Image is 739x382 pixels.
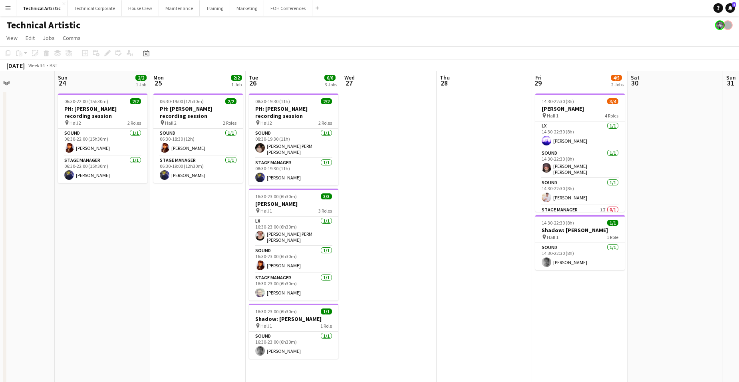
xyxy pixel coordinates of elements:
[136,82,146,88] div: 1 Job
[26,34,35,42] span: Edit
[723,20,733,30] app-user-avatar: Gabrielle Barr
[344,74,355,81] span: Wed
[321,193,332,199] span: 3/3
[70,120,81,126] span: Hall 2
[58,94,147,183] app-job-card: 06:30-22:00 (15h30m)2/2PH: [PERSON_NAME] recording session Hall 22 RolesSound1/106:30-22:00 (15h3...
[725,3,735,13] a: 4
[26,62,46,68] span: Week 34
[152,78,164,88] span: 25
[535,178,625,205] app-card-role: Sound1/114:30-22:30 (8h)[PERSON_NAME]
[260,208,272,214] span: Hall 1
[535,74,542,81] span: Fri
[535,94,625,212] app-job-card: 14:30-22:30 (8h)3/4[PERSON_NAME] Hall 14 RolesLX1/114:30-22:30 (8h)[PERSON_NAME]Sound1/114:30-22:...
[249,217,338,246] app-card-role: LX1/116:30-23:00 (6h30m)[PERSON_NAME] PERM [PERSON_NAME]
[3,33,21,43] a: View
[318,208,332,214] span: 3 Roles
[60,33,84,43] a: Comms
[249,315,338,322] h3: Shadow: [PERSON_NAME]
[535,243,625,270] app-card-role: Sound1/114:30-22:30 (8h)[PERSON_NAME]
[440,74,450,81] span: Thu
[6,62,25,70] div: [DATE]
[153,74,164,81] span: Mon
[16,0,68,16] button: Technical Artistic
[535,205,625,233] app-card-role: Stage Manager1I0/1
[159,0,200,16] button: Maintenance
[58,129,147,156] app-card-role: Sound1/106:30-22:00 (15h30m)[PERSON_NAME]
[249,94,338,185] app-job-card: 08:30-19:30 (11h)2/2PH: [PERSON_NAME] recording session Hall 22 RolesSound1/108:30-19:30 (11h)[PE...
[321,308,332,314] span: 1/1
[249,246,338,273] app-card-role: Sound1/116:30-23:00 (6h30m)[PERSON_NAME]
[255,308,297,314] span: 16:30-23:00 (6h30m)
[248,78,258,88] span: 26
[58,105,147,119] h3: PH: [PERSON_NAME] recording session
[725,78,736,88] span: 31
[153,94,243,183] app-job-card: 06:30-19:00 (12h30m)2/2PH: [PERSON_NAME] recording session Hall 22 RolesSound1/106:30-18:30 (12h)...
[249,304,338,359] app-job-card: 16:30-23:00 (6h30m)1/1Shadow: [PERSON_NAME] Hall 11 RoleSound1/116:30-23:00 (6h30m)[PERSON_NAME]
[715,20,725,30] app-user-avatar: Krisztian PERM Vass
[535,149,625,178] app-card-role: Sound1/114:30-22:30 (8h)[PERSON_NAME] [PERSON_NAME]
[58,74,68,81] span: Sun
[318,120,332,126] span: 2 Roles
[547,113,558,119] span: Hall 1
[535,121,625,149] app-card-role: LX1/114:30-22:30 (8h)[PERSON_NAME]
[547,234,558,240] span: Hall 1
[225,98,236,104] span: 2/2
[607,234,618,240] span: 1 Role
[6,34,18,42] span: View
[630,78,640,88] span: 30
[439,78,450,88] span: 28
[249,200,338,207] h3: [PERSON_NAME]
[230,0,264,16] button: Marketing
[260,120,272,126] span: Hall 2
[68,0,122,16] button: Technical Corporate
[130,98,141,104] span: 2/2
[50,62,58,68] div: BST
[231,82,242,88] div: 1 Job
[611,82,624,88] div: 2 Jobs
[249,332,338,359] app-card-role: Sound1/116:30-23:00 (6h30m)[PERSON_NAME]
[255,193,297,199] span: 16:30-23:00 (6h30m)
[325,82,337,88] div: 3 Jobs
[607,98,618,104] span: 3/4
[249,158,338,185] app-card-role: Stage Manager1/108:30-19:30 (11h)[PERSON_NAME]
[43,34,55,42] span: Jobs
[320,323,332,329] span: 1 Role
[542,220,574,226] span: 14:30-22:30 (8h)
[249,189,338,300] app-job-card: 16:30-23:00 (6h30m)3/3[PERSON_NAME] Hall 13 RolesLX1/116:30-23:00 (6h30m)[PERSON_NAME] PERM [PERS...
[200,0,230,16] button: Training
[534,78,542,88] span: 29
[40,33,58,43] a: Jobs
[605,113,618,119] span: 4 Roles
[127,120,141,126] span: 2 Roles
[231,75,242,81] span: 2/2
[343,78,355,88] span: 27
[631,74,640,81] span: Sat
[264,0,312,16] button: FOH Conferences
[153,156,243,183] app-card-role: Stage Manager1/106:30-19:00 (12h30m)[PERSON_NAME]
[732,2,736,7] span: 4
[135,75,147,81] span: 2/2
[249,129,338,158] app-card-role: Sound1/108:30-19:30 (11h)[PERSON_NAME] PERM [PERSON_NAME]
[153,105,243,119] h3: PH: [PERSON_NAME] recording session
[535,227,625,234] h3: Shadow: [PERSON_NAME]
[607,220,618,226] span: 1/1
[63,34,81,42] span: Comms
[260,323,272,329] span: Hall 1
[153,129,243,156] app-card-role: Sound1/106:30-18:30 (12h)[PERSON_NAME]
[57,78,68,88] span: 24
[249,105,338,119] h3: PH: [PERSON_NAME] recording session
[58,156,147,183] app-card-role: Stage Manager1/106:30-22:00 (15h30m)[PERSON_NAME]
[249,74,258,81] span: Tue
[122,0,159,16] button: House Crew
[64,98,108,104] span: 06:30-22:00 (15h30m)
[324,75,336,81] span: 6/6
[726,74,736,81] span: Sun
[535,215,625,270] div: 14:30-22:30 (8h)1/1Shadow: [PERSON_NAME] Hall 11 RoleSound1/114:30-22:30 (8h)[PERSON_NAME]
[321,98,332,104] span: 2/2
